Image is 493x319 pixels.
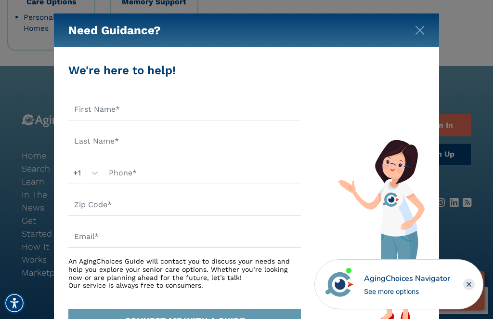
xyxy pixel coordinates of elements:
input: Zip Code* [68,194,301,216]
input: Phone* [103,162,301,184]
div: See more options [364,286,450,296]
div: AgingChoices Navigator [364,273,450,284]
h5: Need Guidance? [68,13,161,47]
input: Email* [68,226,301,248]
div: Close [463,279,475,290]
input: First Name* [68,98,301,120]
button: Close [415,24,425,33]
img: avatar [323,268,356,301]
div: An AgingChoices Guide will contact you to discuss your needs and help you explore your senior car... [68,257,301,290]
div: Accessibility Menu [4,292,25,314]
div: We're here to help! [68,62,301,79]
input: Last Name* [68,130,301,152]
img: modal-close.svg [415,26,425,35]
